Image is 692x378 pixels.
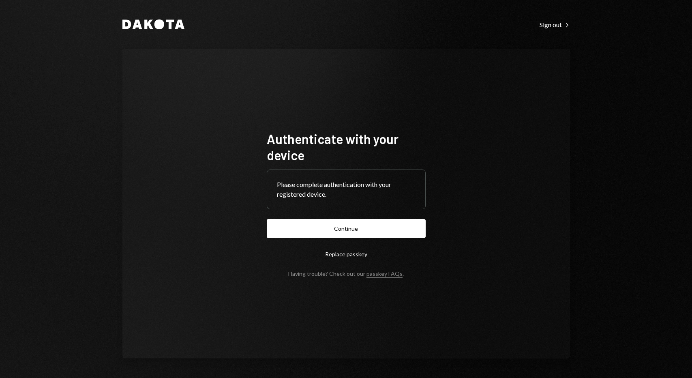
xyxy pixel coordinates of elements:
[267,219,426,238] button: Continue
[267,131,426,163] h1: Authenticate with your device
[288,270,404,277] div: Having trouble? Check out our .
[267,245,426,264] button: Replace passkey
[366,270,403,278] a: passkey FAQs
[277,180,416,199] div: Please complete authentication with your registered device.
[540,20,570,29] a: Sign out
[540,21,570,29] div: Sign out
